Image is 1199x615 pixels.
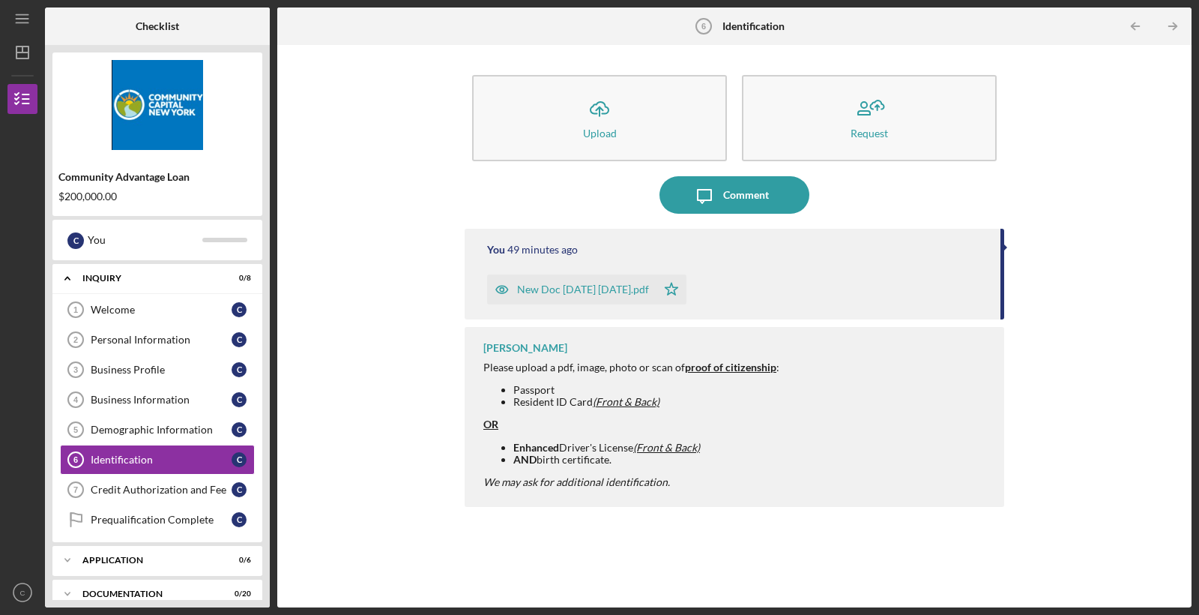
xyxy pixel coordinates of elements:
div: C [232,482,247,497]
div: Demographic Information [91,424,232,436]
tspan: 3 [73,365,78,374]
tspan: 4 [73,395,79,404]
div: [PERSON_NAME] [483,342,567,354]
div: You [487,244,505,256]
a: 1Welcome C [60,295,255,325]
li: birth certificate. [513,454,779,466]
b: Identification [722,20,785,32]
a: 5Demographic Information C [60,415,255,445]
tspan: 6 [701,22,705,31]
div: C [232,452,247,467]
em: (Front & Back) [593,395,659,408]
div: 0 / 6 [224,556,251,565]
time: 2025-10-15 15:52 [507,244,578,256]
a: Prequalification Complete C [60,505,255,535]
div: Welcome [91,304,232,316]
tspan: 1 [73,305,78,314]
em: (Front & Back) [633,441,700,454]
div: Comment [723,176,769,214]
tspan: 6 [73,455,78,464]
button: New Doc [DATE] [DATE].pdf [487,274,686,304]
button: Comment [659,176,809,214]
b: Checklist [136,20,179,32]
div: C [67,232,84,249]
div: C [232,302,247,317]
div: $200,000.00 [58,190,256,202]
div: Application [82,556,214,565]
tspan: 7 [73,485,78,494]
a: 6Identification C [60,445,255,475]
div: Business Profile [91,364,232,376]
li: Passport [513,384,779,396]
li: Resident ID Card [513,396,779,408]
div: C [232,362,247,377]
div: Personal Information [91,334,232,346]
div: Inquiry [82,274,214,283]
tspan: 2 [73,335,78,344]
tspan: 5 [73,425,78,434]
div: Upload [583,127,617,139]
div: C [232,512,247,527]
strong: OR [483,418,498,430]
div: Community Advantage Loan [58,171,256,183]
button: Request [742,75,997,161]
text: C [20,589,25,597]
div: New Doc [DATE] [DATE].pdf [517,283,649,295]
div: Credit Authorization and Fee [91,484,232,496]
div: 0 / 8 [224,274,251,283]
a: 7Credit Authorization and Fee C [60,475,255,505]
div: 0 / 20 [224,589,251,598]
div: Request [851,127,888,139]
strong: AND [513,453,537,466]
div: Prequalification Complete [91,514,232,526]
div: Please upload a pdf, image, photo or scan of : [483,361,779,373]
strong: proof of citizenship [685,361,776,373]
div: Identification [91,454,232,466]
strong: Enhanced [513,441,559,454]
div: C [232,422,247,437]
a: 3Business Profile C [60,355,255,385]
div: C [232,392,247,407]
div: You [88,227,202,253]
div: Documentation [82,589,214,598]
a: 4Business Information C [60,385,255,415]
img: Product logo [52,60,262,150]
a: 2Personal Information C [60,325,255,355]
div: C [232,332,247,347]
div: Business Information [91,394,232,406]
li: Driver's License [513,442,779,454]
button: C [7,577,37,607]
em: We may ask for additional identification. [483,475,670,488]
button: Upload [472,75,727,161]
